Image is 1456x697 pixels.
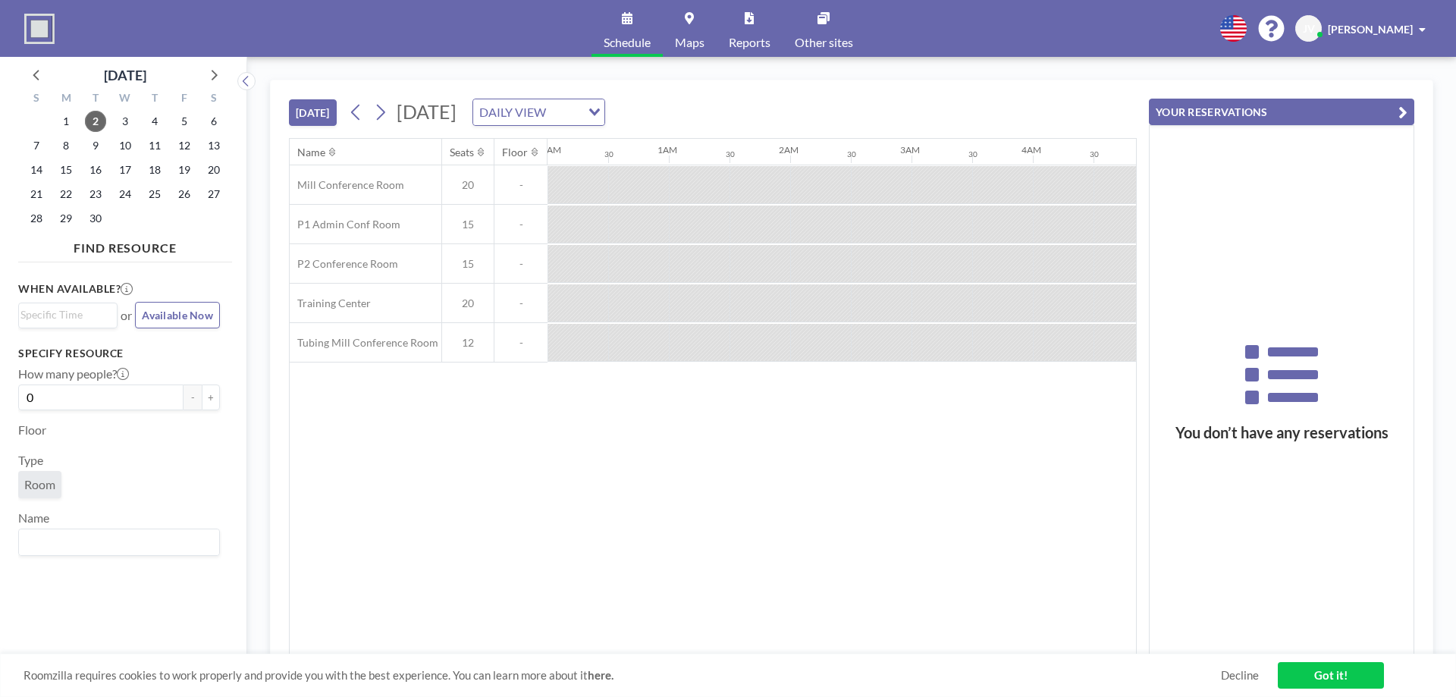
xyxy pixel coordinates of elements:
div: S [199,89,228,109]
div: W [111,89,140,109]
input: Search for option [20,532,211,552]
span: 20 [442,178,494,192]
div: 30 [847,149,856,159]
div: [DATE] [104,64,146,86]
span: DAILY VIEW [476,102,549,122]
span: JV [1303,22,1315,36]
span: Friday, September 12, 2025 [174,135,195,156]
span: Monday, September 22, 2025 [55,184,77,205]
span: - [494,178,548,192]
span: Friday, September 19, 2025 [174,159,195,181]
span: Wednesday, September 3, 2025 [115,111,136,132]
span: Tuesday, September 30, 2025 [85,208,106,229]
div: Floor [502,146,528,159]
div: 30 [968,149,977,159]
span: Sunday, September 14, 2025 [26,159,47,181]
img: organization-logo [24,14,55,44]
span: Mill Conference Room [290,178,404,192]
div: T [140,89,169,109]
span: Tuesday, September 16, 2025 [85,159,106,181]
span: Wednesday, September 10, 2025 [115,135,136,156]
label: Type [18,453,43,468]
span: [DATE] [397,100,457,123]
span: - [494,218,548,231]
span: Saturday, September 13, 2025 [203,135,224,156]
a: Decline [1221,668,1259,683]
span: Wednesday, September 17, 2025 [115,159,136,181]
div: M [52,89,81,109]
label: Name [18,510,49,526]
input: Search for option [20,306,108,323]
span: or [121,308,132,323]
span: Monday, September 8, 2025 [55,135,77,156]
span: - [494,336,548,350]
label: How many people? [18,366,129,381]
div: Search for option [473,99,604,125]
span: Monday, September 15, 2025 [55,159,77,181]
button: YOUR RESERVATIONS [1149,99,1414,125]
span: Maps [675,36,704,49]
div: F [169,89,199,109]
span: [PERSON_NAME] [1328,23,1413,36]
span: Sunday, September 7, 2025 [26,135,47,156]
span: Room [24,477,55,492]
h3: Specify resource [18,347,220,360]
div: Search for option [19,303,117,326]
span: Saturday, September 20, 2025 [203,159,224,181]
span: P2 Conference Room [290,257,398,271]
div: 30 [604,149,613,159]
span: Tuesday, September 23, 2025 [85,184,106,205]
span: Tuesday, September 9, 2025 [85,135,106,156]
span: Sunday, September 21, 2025 [26,184,47,205]
span: Thursday, September 25, 2025 [144,184,165,205]
span: Sunday, September 28, 2025 [26,208,47,229]
span: 12 [442,336,494,350]
span: Wednesday, September 24, 2025 [115,184,136,205]
span: Monday, September 1, 2025 [55,111,77,132]
span: Thursday, September 11, 2025 [144,135,165,156]
div: 1AM [657,144,677,155]
div: Search for option [19,529,219,555]
a: Got it! [1278,662,1384,689]
span: Friday, September 26, 2025 [174,184,195,205]
button: Available Now [135,302,220,328]
span: 15 [442,257,494,271]
span: Available Now [142,309,213,322]
span: - [494,297,548,310]
div: 30 [726,149,735,159]
span: Reports [729,36,770,49]
div: Name [297,146,325,159]
div: S [22,89,52,109]
span: Other sites [795,36,853,49]
div: T [81,89,111,109]
span: 15 [442,218,494,231]
span: Thursday, September 18, 2025 [144,159,165,181]
span: 20 [442,297,494,310]
span: Thursday, September 4, 2025 [144,111,165,132]
span: Saturday, September 6, 2025 [203,111,224,132]
h4: FIND RESOURCE [18,234,232,256]
span: Training Center [290,297,371,310]
input: Search for option [551,102,579,122]
button: - [184,385,202,410]
span: Tuesday, September 2, 2025 [85,111,106,132]
div: 30 [1090,149,1099,159]
span: - [494,257,548,271]
a: here. [588,668,613,682]
div: Seats [450,146,474,159]
span: Friday, September 5, 2025 [174,111,195,132]
div: 4AM [1021,144,1041,155]
label: Floor [18,422,46,438]
span: P1 Admin Conf Room [290,218,400,231]
h3: You don’t have any reservations [1150,423,1414,442]
span: Schedule [604,36,651,49]
button: + [202,385,220,410]
span: Tubing Mill Conference Room [290,336,438,350]
div: 3AM [900,144,920,155]
span: Roomzilla requires cookies to work properly and provide you with the best experience. You can lea... [24,668,1221,683]
button: [DATE] [289,99,337,126]
span: Saturday, September 27, 2025 [203,184,224,205]
span: Monday, September 29, 2025 [55,208,77,229]
div: 2AM [779,144,799,155]
div: 12AM [536,144,561,155]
